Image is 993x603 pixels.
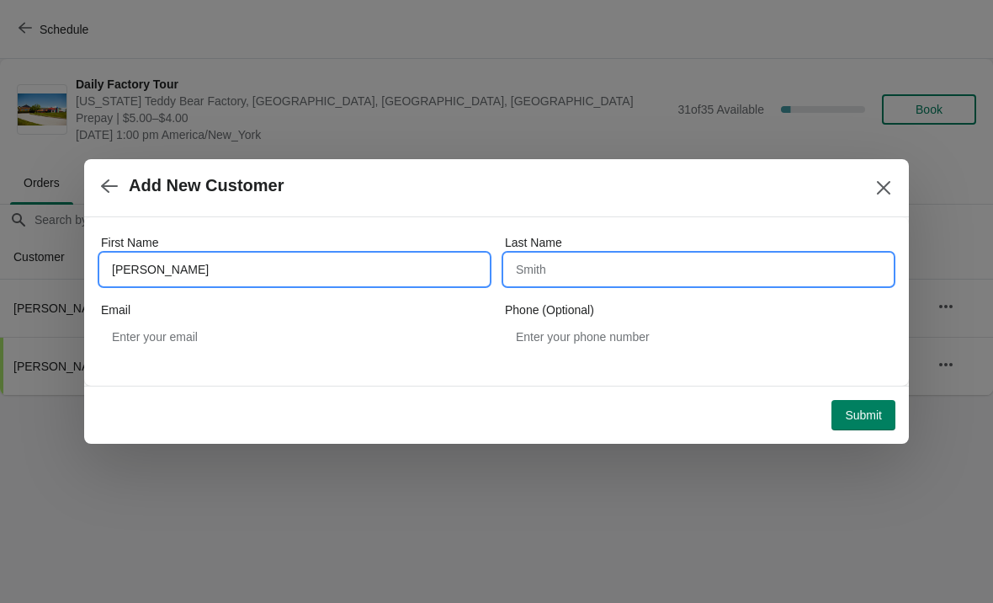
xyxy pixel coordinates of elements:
input: Enter your phone number [505,322,892,352]
label: Email [101,301,130,318]
button: Close [868,173,899,203]
input: Smith [505,254,892,285]
label: Last Name [505,234,562,251]
span: Submit [845,408,882,422]
label: Phone (Optional) [505,301,594,318]
h2: Add New Customer [129,176,284,195]
label: First Name [101,234,158,251]
button: Submit [831,400,895,430]
input: John [101,254,488,285]
input: Enter your email [101,322,488,352]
